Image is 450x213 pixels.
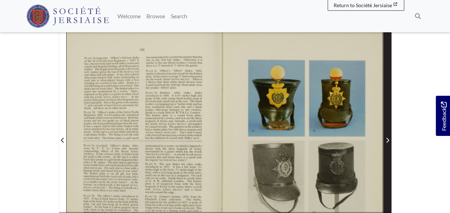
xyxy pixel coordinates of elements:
span: Return to Société Jersiaise [334,2,392,8]
a: Société Jersiaise logo [26,3,109,29]
a: Browse [144,9,168,23]
a: Search [168,9,190,23]
a: Would you like to provide feedback? [436,96,450,136]
span: Feedback [439,102,448,131]
a: Welcome [115,9,144,23]
img: Société Jersiaise [26,5,109,28]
